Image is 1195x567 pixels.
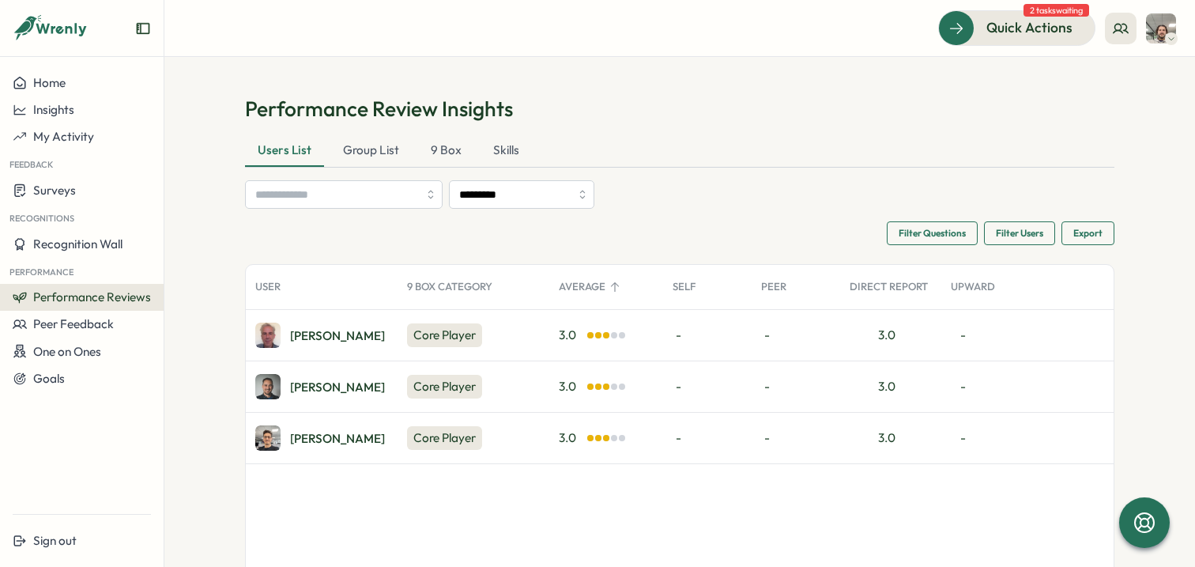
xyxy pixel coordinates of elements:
a: Daniele Faraglia[PERSON_NAME] [255,425,385,451]
div: - [941,413,1030,463]
button: Filter Users [984,221,1055,245]
button: Filter Questions [887,221,978,245]
span: One on Ones [33,344,101,359]
span: Peer Feedback [33,316,114,331]
div: Self [663,271,752,303]
div: - [752,361,840,412]
div: - [663,361,752,412]
div: Average [549,271,663,303]
span: My Activity [33,129,94,144]
div: Core Player [407,323,482,347]
div: Peer [752,271,840,303]
span: Goals [33,371,65,386]
div: User [246,271,398,303]
a: Jamie Batabyal[PERSON_NAME] [255,374,385,399]
button: Export [1061,221,1114,245]
img: Daniele Faraglia [255,425,281,451]
span: Surveys [33,183,76,198]
button: Expand sidebar [135,21,151,36]
div: - [752,310,840,361]
h1: Performance Review Insights [245,95,1114,123]
div: Core Player [407,375,482,399]
span: 3.0 [559,429,584,447]
div: - [752,413,840,463]
div: 3.0 [878,327,895,344]
div: Direct Report [840,271,941,303]
div: Skills [481,135,532,167]
span: Insights [33,102,74,117]
span: Quick Actions [986,17,1072,38]
span: Filter Questions [899,222,966,244]
div: Upward [941,271,1030,303]
div: - [941,310,1030,361]
div: [PERSON_NAME] [290,433,385,444]
img: Jamie Batabyal [255,374,281,399]
div: Users List [245,135,324,167]
span: 3.0 [559,378,584,395]
span: Home [33,75,66,90]
div: - [941,361,1030,412]
div: - [663,413,752,463]
div: 9 Box Category [398,271,549,303]
div: - [663,310,752,361]
div: [PERSON_NAME] [290,381,385,393]
span: Recognition Wall [33,236,123,251]
span: Sign out [33,533,77,548]
div: 3.0 [878,378,895,395]
img: David McNair [255,323,281,348]
div: 9 Box [418,135,474,167]
a: David McNair[PERSON_NAME] [255,323,385,348]
div: Core Player [407,426,482,450]
span: Filter Users [996,222,1043,244]
span: Performance Reviews [33,289,151,304]
span: Export [1073,222,1103,244]
button: Quick Actions [938,10,1095,45]
div: Group List [330,135,412,167]
div: 3.0 [878,429,895,447]
div: [PERSON_NAME] [290,330,385,342]
img: Greg Youngman [1146,13,1176,43]
span: 2 tasks waiting [1023,4,1089,17]
span: 3.0 [559,327,584,344]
